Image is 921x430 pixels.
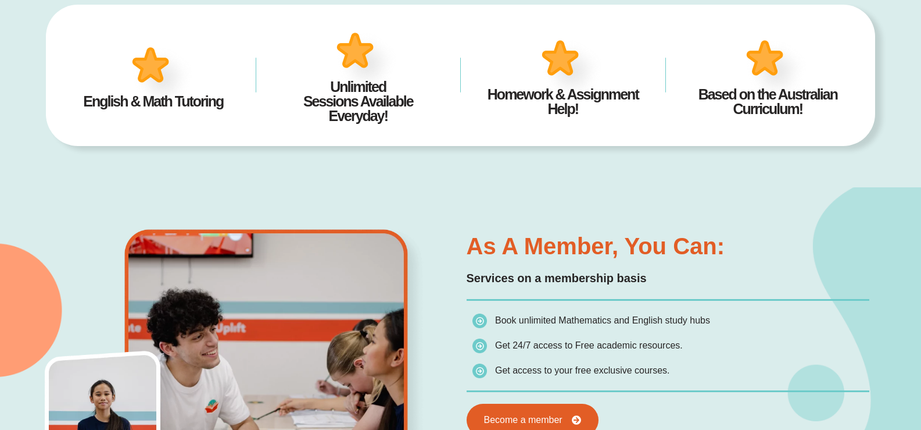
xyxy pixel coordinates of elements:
h4: Based on the Australian Curriculum! [683,87,852,116]
span: Get 24/7 access to Free academic resources. [495,340,683,350]
img: icon-list.png [472,364,487,378]
img: icon-list.png [472,314,487,328]
span: Book unlimited Mathematics and English study hubs [495,315,710,325]
h4: English & Math Tutoring [69,94,238,109]
span: Get access to your free exclusive courses. [495,365,670,375]
h3: As a member, you can: [467,234,869,258]
h4: Homework & Assignment Help! [478,87,648,116]
img: icon-list.png [472,339,487,353]
span: Become a member [484,415,562,425]
iframe: Chat Widget [728,298,921,430]
p: Services on a membership basis [467,269,869,287]
h4: Unlimited Sessions Available Everyday! [273,80,443,123]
